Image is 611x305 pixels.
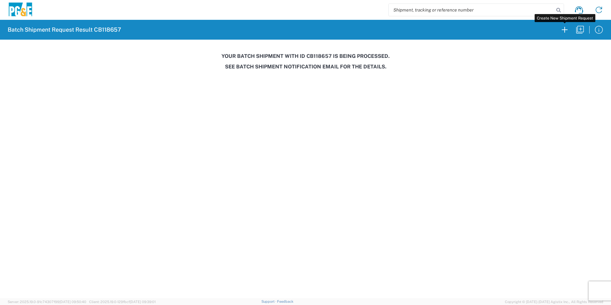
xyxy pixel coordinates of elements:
img: pge [8,3,33,18]
h3: See Batch Shipment Notification email for the details. [4,64,607,70]
span: [DATE] 09:50:40 [59,300,86,304]
a: Feedback [277,300,293,303]
span: [DATE] 09:39:01 [130,300,156,304]
a: Support [261,300,277,303]
h2: Batch Shipment Request Result CB118657 [8,26,121,34]
span: Server: 2025.19.0-91c74307f99 [8,300,86,304]
span: Client: 2025.19.0-129fbcf [89,300,156,304]
input: Shipment, tracking or reference number [389,4,554,16]
span: Copyright © [DATE]-[DATE] Agistix Inc., All Rights Reserved [505,299,603,305]
h3: Your batch shipment with id CB118657 is being processed. [4,53,607,59]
